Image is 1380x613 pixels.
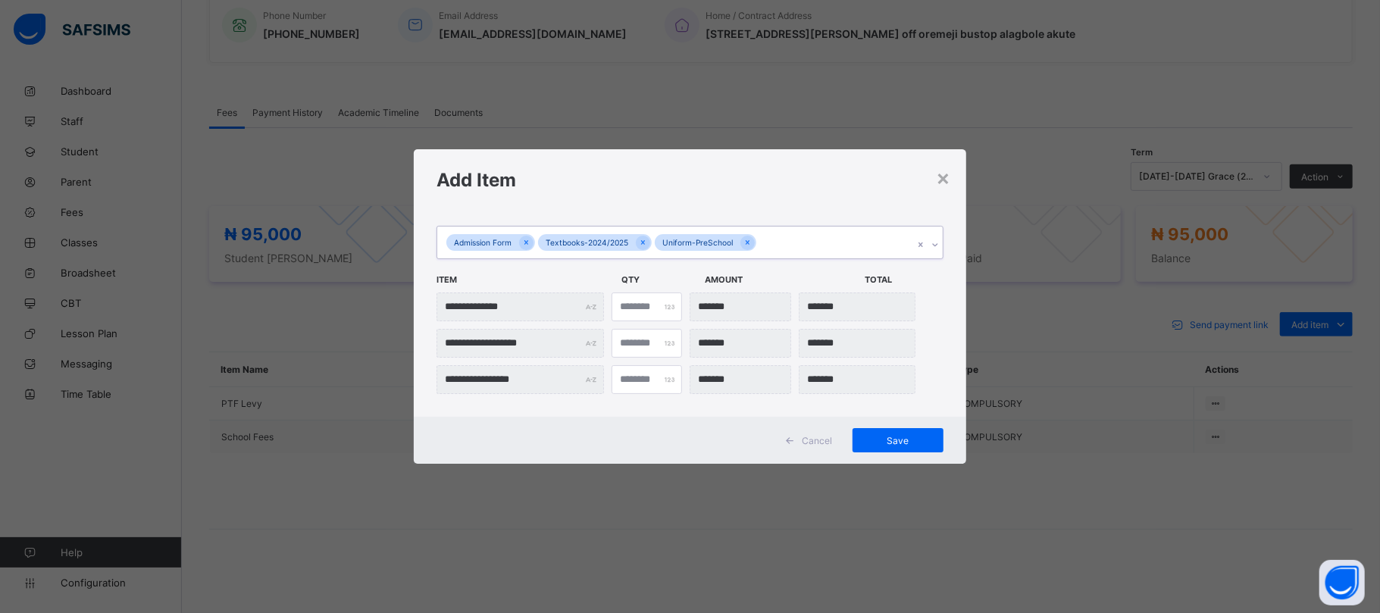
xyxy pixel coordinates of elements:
[803,435,833,446] span: Cancel
[538,234,636,252] div: Textbooks-2024/2025
[864,435,932,446] span: Save
[655,234,740,252] div: Uniform-PreSchool
[1319,560,1365,605] button: Open asap
[437,267,614,292] span: Item
[865,267,940,292] span: Total
[705,267,857,292] span: Amount
[937,164,951,190] div: ×
[437,169,943,191] h1: Add Item
[621,267,697,292] span: Qty
[446,234,519,252] div: Admission Form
